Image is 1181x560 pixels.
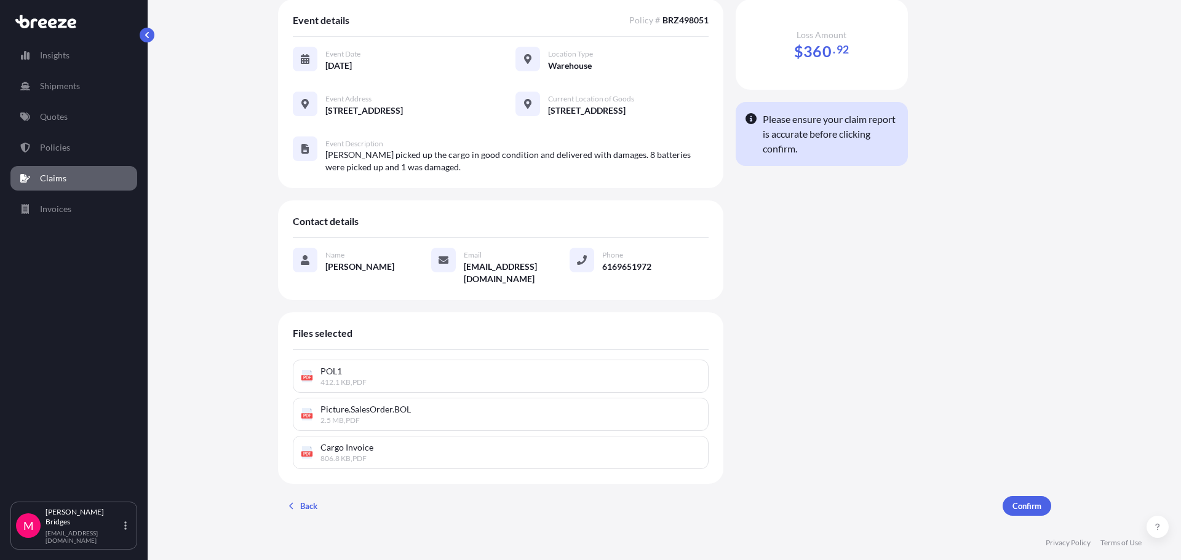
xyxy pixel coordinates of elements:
span: [PERSON_NAME] [325,261,394,273]
span: Name [325,250,344,260]
span: [PERSON_NAME] picked up the cargo in good condition and delivered with damages. 8 batteries were ... [325,149,709,173]
span: Contact details [293,215,359,227]
span: Event Address [325,94,372,104]
p: Confirm [1012,500,1041,512]
span: Event Description [325,139,383,149]
p: Quotes [40,111,68,123]
span: [EMAIL_ADDRESS][DOMAIN_NAME] [464,261,570,285]
span: $ [794,44,803,59]
p: Insights [40,49,70,61]
a: Privacy Policy [1046,538,1091,548]
span: Policy # [629,14,660,26]
button: Confirm [1003,496,1051,516]
text: PDF [303,414,311,418]
span: Location Type [548,49,593,59]
span: Email [464,250,482,260]
text: PDF [303,452,311,456]
span: 806.8 KB , PDF [320,454,701,463]
span: Event Date [325,49,360,59]
p: [PERSON_NAME] Bridges [46,507,122,527]
a: Invoices [10,197,137,221]
p: Shipments [40,80,80,92]
span: 412.1 KB , PDF [320,377,701,387]
span: . [833,46,835,53]
span: 360 [803,44,832,59]
p: Invoices [40,203,71,215]
a: Shipments [10,74,137,98]
span: [STREET_ADDRESS] [325,105,403,117]
span: POL1 [320,365,701,377]
p: Policies [40,141,70,154]
span: BRZ498051 [662,14,709,26]
a: Policies [10,135,137,160]
span: Cargo Invoice [320,441,701,454]
span: [DATE] [325,60,352,72]
a: Insights [10,43,137,68]
span: Warehouse [548,60,592,72]
a: Quotes [10,105,137,129]
span: 2.5 MB , PDF [320,416,701,425]
p: Back [300,500,317,512]
p: Claims [40,172,66,184]
span: 6169651972 [602,261,651,273]
span: Phone [602,250,623,260]
span: [STREET_ADDRESS] [548,105,626,117]
a: Terms of Use [1100,538,1142,548]
span: Picture.SalesOrder.BOL [320,403,701,416]
span: M [23,519,34,532]
span: 92 [837,46,849,53]
span: Event details [293,14,349,26]
span: Current Location of Goods [548,94,634,104]
span: Loss Amount [797,29,846,41]
span: Files selected [293,327,352,339]
a: Claims [10,166,137,191]
span: Please ensure your claim report is accurate before clicking confirm. [763,112,898,156]
button: Back [278,496,327,516]
text: PDF [303,376,311,380]
p: [EMAIL_ADDRESS][DOMAIN_NAME] [46,529,122,544]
